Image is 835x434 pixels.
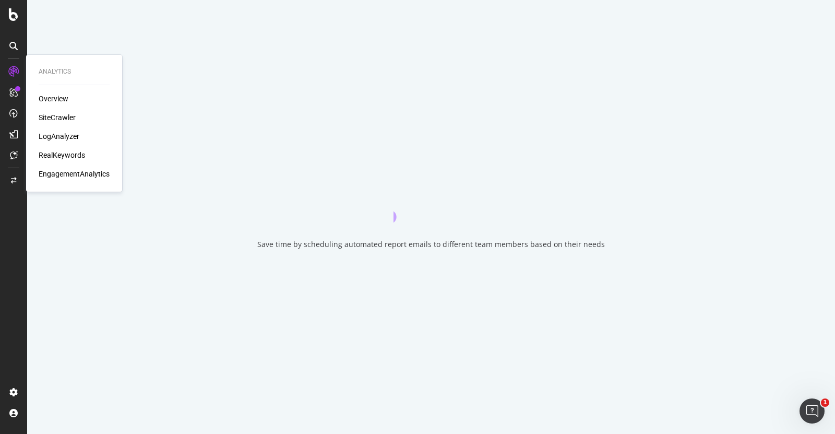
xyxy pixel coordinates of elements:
[821,398,829,407] span: 1
[39,150,85,160] a: RealKeywords
[39,112,76,123] a: SiteCrawler
[39,169,110,179] a: EngagementAnalytics
[257,239,605,250] div: Save time by scheduling automated report emails to different team members based on their needs
[39,131,79,142] a: LogAnalyzer
[393,185,469,222] div: animation
[800,398,825,424] iframe: Intercom live chat
[39,93,68,104] a: Overview
[39,67,110,76] div: Analytics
